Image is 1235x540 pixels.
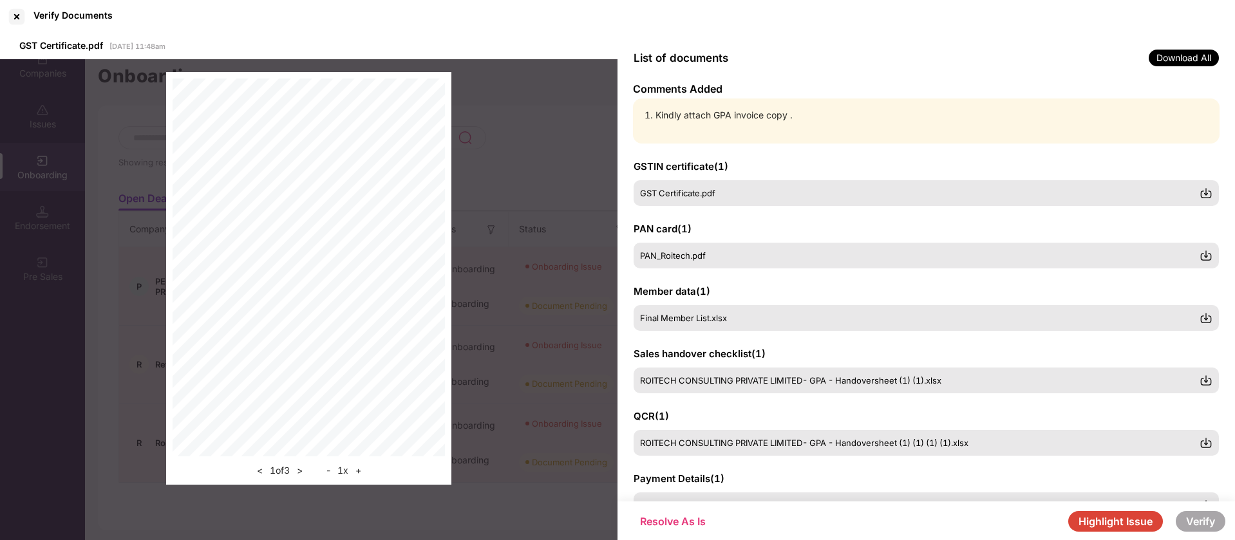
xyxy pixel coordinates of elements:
span: GST Certificate.pdf [19,40,103,51]
button: Highlight Issue [1068,511,1163,532]
span: GSTIN certificate ( 1 ) [634,160,728,172]
p: Comments Added [633,82,1220,95]
span: [DATE] 11:48am [109,42,165,51]
button: > [293,463,306,478]
button: < [253,463,267,478]
span: QCR ( 1 ) [634,410,669,422]
div: 1 x [323,463,365,478]
span: ROITECH CONSULTING PRIVATE LIMITED- GPA - Handoversheet (1) (1).xlsx [640,375,941,386]
div: 1 of 3 [253,463,306,478]
span: PAN card ( 1 ) [634,223,692,235]
img: svg+xml;base64,PHN2ZyBpZD0iRG93bmxvYWQtMzJ4MzIiIHhtbG5zPSJodHRwOi8vd3d3LnczLm9yZy8yMDAwL3N2ZyIgd2... [1200,312,1212,324]
img: svg+xml;base64,PHN2ZyBpZD0iRG93bmxvYWQtMzJ4MzIiIHhtbG5zPSJodHRwOi8vd3d3LnczLm9yZy8yMDAwL3N2ZyIgd2... [1200,374,1212,387]
img: svg+xml;base64,PHN2ZyBpZD0iRG93bmxvYWQtMzJ4MzIiIHhtbG5zPSJodHRwOi8vd3d3LnczLm9yZy8yMDAwL3N2ZyIgd2... [1200,249,1212,262]
span: Sales handover checklist ( 1 ) [634,348,766,360]
li: Kindly attach GPA invoice copy . [655,108,1210,122]
span: PaymentAdvice_AdityaBirlaJul'25 (1).pdf [640,500,800,510]
button: + [352,463,365,478]
span: List of documents [634,51,728,64]
span: Download All [1149,50,1219,66]
button: Resolve As Is [627,512,719,531]
span: Payment Details ( 1 ) [634,472,724,485]
img: svg+xml;base64,PHN2ZyBpZD0iRG93bmxvYWQtMzJ4MzIiIHhtbG5zPSJodHRwOi8vd3d3LnczLm9yZy8yMDAwL3N2ZyIgd2... [1200,436,1212,449]
button: Verify [1176,511,1225,532]
img: svg+xml;base64,PHN2ZyBpZD0iRG93bmxvYWQtMzJ4MzIiIHhtbG5zPSJodHRwOi8vd3d3LnczLm9yZy8yMDAwL3N2ZyIgd2... [1200,499,1212,512]
span: ROITECH CONSULTING PRIVATE LIMITED- GPA - Handoversheet (1) (1) (1) (1).xlsx [640,438,968,448]
span: Member data ( 1 ) [634,285,710,297]
button: - [323,463,334,478]
img: svg+xml;base64,PHN2ZyBpZD0iRG93bmxvYWQtMzJ4MzIiIHhtbG5zPSJodHRwOi8vd3d3LnczLm9yZy8yMDAwL3N2ZyIgd2... [1200,187,1212,200]
div: Verify Documents [33,10,113,21]
span: PAN_Roitech.pdf [640,250,706,261]
span: Final Member List.xlsx [640,313,727,323]
span: GST Certificate.pdf [640,188,715,198]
